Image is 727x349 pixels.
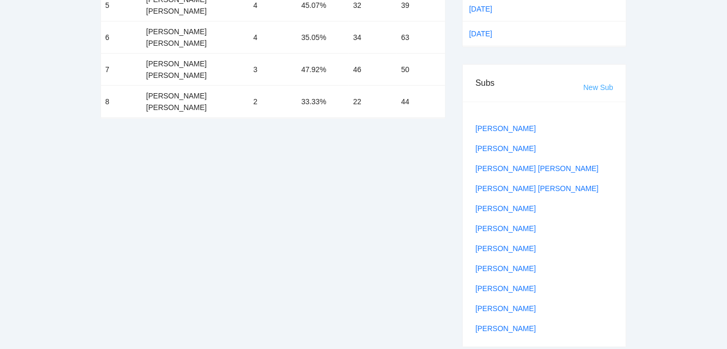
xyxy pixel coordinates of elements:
div: [PERSON_NAME] [146,90,245,102]
a: [PERSON_NAME] [476,144,536,153]
td: 46 [349,54,397,86]
a: [PERSON_NAME] [476,244,536,253]
td: 35.05% [297,22,349,54]
a: [PERSON_NAME] [476,204,536,213]
a: New Sub [583,83,613,92]
div: [PERSON_NAME] [146,58,245,69]
div: Subs [476,68,583,98]
a: [PERSON_NAME] [476,264,536,273]
td: 7 [101,54,142,86]
td: 3 [249,54,297,86]
a: [PERSON_NAME] [PERSON_NAME] [476,184,599,193]
a: [PERSON_NAME] [476,324,536,333]
div: [PERSON_NAME] [146,26,245,37]
a: [PERSON_NAME] [476,304,536,313]
td: 8 [101,86,142,118]
a: [DATE] [467,26,511,42]
div: [PERSON_NAME] [146,37,245,49]
div: [PERSON_NAME] [146,69,245,81]
a: [PERSON_NAME] [PERSON_NAME] [476,164,599,173]
td: 63 [397,22,445,54]
a: [PERSON_NAME] [476,124,536,133]
div: [PERSON_NAME] [146,102,245,113]
td: 6 [101,22,142,54]
td: 50 [397,54,445,86]
td: 47.92% [297,54,349,86]
td: 4 [249,22,297,54]
td: 34 [349,22,397,54]
div: [PERSON_NAME] [146,5,245,17]
td: 33.33% [297,86,349,118]
td: 44 [397,86,445,118]
a: [PERSON_NAME] [476,224,536,233]
a: [PERSON_NAME] [476,284,536,293]
td: 2 [249,86,297,118]
td: 22 [349,86,397,118]
a: [DATE] [467,1,511,17]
